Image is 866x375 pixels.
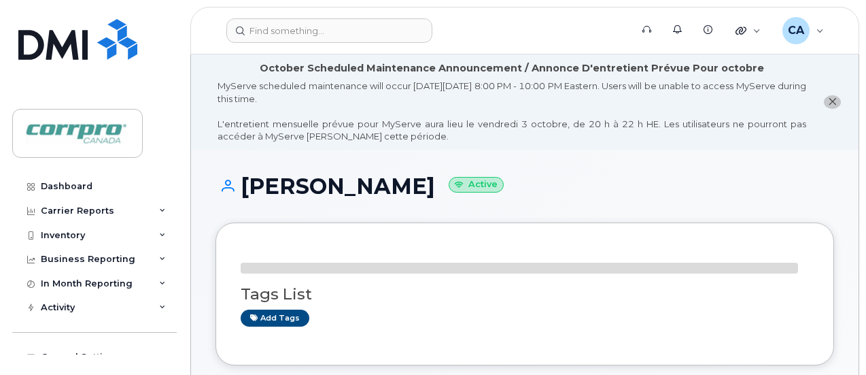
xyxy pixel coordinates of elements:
small: Active [449,177,504,193]
a: Add tags [241,310,309,327]
h3: Tags List [241,286,809,303]
div: MyServe scheduled maintenance will occur [DATE][DATE] 8:00 PM - 10:00 PM Eastern. Users will be u... [218,80,806,143]
div: October Scheduled Maintenance Announcement / Annonce D'entretient Prévue Pour octobre [260,61,764,76]
button: close notification [824,95,841,110]
h1: [PERSON_NAME] [215,174,834,198]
